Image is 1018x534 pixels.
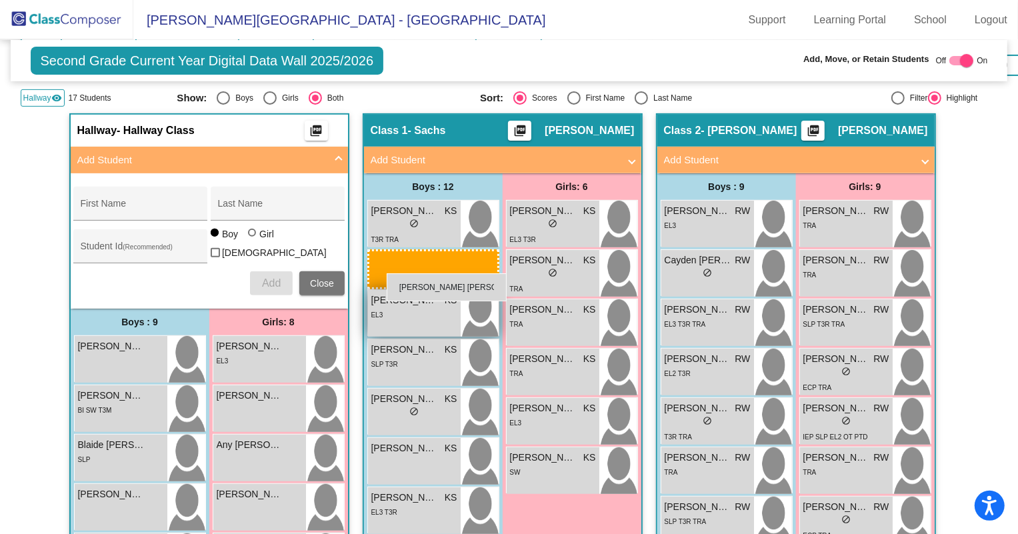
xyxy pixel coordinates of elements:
input: Last Name [218,203,338,214]
span: RW [735,352,750,366]
span: do_not_disturb_alt [548,268,557,277]
div: Both [322,92,344,104]
div: Scores [527,92,557,104]
div: Last Name [648,92,692,104]
span: - Sachs [408,124,446,137]
span: Second Grade Current Year Digital Data Wall 2025/2026 [31,47,384,75]
span: [PERSON_NAME] [371,392,438,406]
span: KS [583,451,596,465]
span: [PERSON_NAME] [665,352,731,366]
span: TRA [665,469,678,476]
span: KS [445,293,457,307]
span: Add [262,277,281,289]
span: TRA [510,321,523,328]
span: Hallway [23,92,51,104]
span: [PERSON_NAME] [371,441,438,455]
button: Print Students Details [801,121,825,141]
span: do_not_disturb_alt [841,367,851,376]
span: do_not_disturb_alt [703,416,712,425]
span: [PERSON_NAME] [665,204,731,218]
span: SLP T3R TRA [803,321,845,328]
a: Logout [964,9,1018,31]
span: RW [873,303,889,317]
span: Cayden [PERSON_NAME] [665,253,731,267]
span: - Hallway Class [117,124,195,137]
button: Add [250,271,293,295]
mat-icon: picture_as_pdf [512,124,528,143]
span: SLP T3R TRA [665,518,707,525]
span: RW [873,500,889,514]
span: KS [445,441,457,455]
span: KS [445,392,457,406]
span: [PERSON_NAME] [803,253,870,267]
span: Any [PERSON_NAME] [217,438,283,452]
span: TRA [803,271,817,279]
div: Highlight [941,92,978,104]
span: do_not_disturb_alt [841,416,851,425]
span: RW [873,253,889,267]
span: [PERSON_NAME] [665,303,731,317]
mat-expansion-panel-header: Add Student [657,147,935,173]
span: [PERSON_NAME] [838,124,927,137]
span: [PERSON_NAME] [371,204,438,218]
span: EL3 [217,357,229,365]
div: Girls: 9 [796,173,935,200]
div: Girls: 8 [209,309,348,335]
span: [PERSON_NAME] [371,293,438,307]
span: 17 Students [69,92,111,104]
span: do_not_disturb_alt [841,515,851,524]
span: EL2 T3R [665,370,691,377]
span: [PERSON_NAME] [510,303,577,317]
span: Add, Move, or Retain Students [803,53,929,66]
span: SLP [78,456,91,463]
span: do_not_disturb_alt [548,219,557,228]
div: Boys : 9 [657,173,796,200]
a: Support [738,9,797,31]
span: KS [445,491,457,505]
span: T3R TRA [665,433,693,441]
button: Print Students Details [305,121,328,141]
span: [PERSON_NAME] [510,352,577,366]
span: TRA [510,370,523,377]
span: TRA [803,469,817,476]
span: KS [445,204,457,218]
div: Girls: 6 [503,173,641,200]
span: EL3 T3R TRA [665,321,706,328]
span: - [PERSON_NAME] [701,124,797,137]
mat-radio-group: Select an option [480,91,773,105]
span: do_not_disturb_alt [409,219,419,228]
span: EL3 [665,222,677,229]
span: [PERSON_NAME] [803,500,870,514]
span: Close [310,278,334,289]
input: Student Id [81,246,201,257]
a: Learning Portal [803,9,897,31]
span: [PERSON_NAME] [78,339,145,353]
span: [PERSON_NAME] [803,451,870,465]
span: [PERSON_NAME] [510,401,577,415]
span: [PERSON_NAME] [78,487,145,501]
span: RW [735,204,750,218]
span: Show: [177,92,207,104]
div: First Name [581,92,625,104]
span: TRA [510,285,523,293]
span: BI SW T3M [78,407,112,414]
span: Class 2 [664,124,701,137]
button: Print Students Details [508,121,531,141]
span: Off [936,55,947,67]
span: On [977,55,987,67]
span: KS [583,204,596,218]
span: [PERSON_NAME] [371,491,438,505]
span: [PERSON_NAME] [665,500,731,514]
span: RW [735,253,750,267]
div: Girls [277,92,299,104]
mat-icon: visibility [51,93,62,103]
span: RW [873,401,889,415]
span: [PERSON_NAME] [803,204,870,218]
span: RW [735,451,750,465]
span: [DEMOGRAPHIC_DATA] [222,245,327,261]
span: EL3 T3R [371,509,397,516]
span: KS [583,352,596,366]
span: EL3 T3R [510,236,536,243]
span: [PERSON_NAME] [371,343,438,357]
span: SW [510,469,521,476]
